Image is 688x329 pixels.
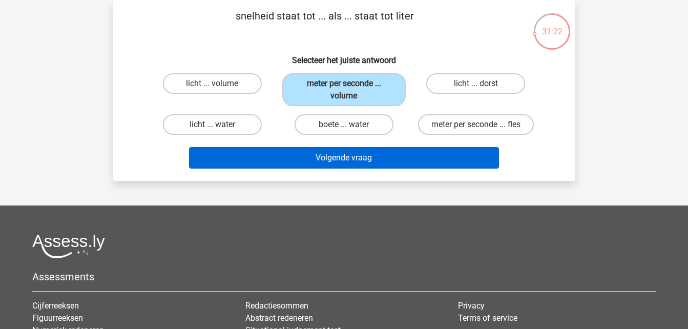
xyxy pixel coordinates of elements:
[130,8,520,39] p: snelheid staat tot ... als ... staat tot liter
[418,114,534,135] label: meter per seconde ... fles
[458,313,517,323] a: Terms of service
[189,147,499,169] button: Volgende vraag
[533,12,571,38] div: 31:22
[245,301,308,311] a: Redactiesommen
[458,301,485,311] a: Privacy
[163,114,262,135] label: licht ... water
[32,234,105,258] img: Assessly logo
[295,114,393,135] label: boete ... water
[32,271,656,283] h5: Assessments
[130,47,559,65] h6: Selecteer het juiste antwoord
[32,313,83,323] a: Figuurreeksen
[163,73,262,94] label: licht ... volume
[426,73,525,94] label: licht ... dorst
[32,301,79,311] a: Cijferreeksen
[282,73,406,106] label: meter per seconde ... volume
[245,313,313,323] a: Abstract redeneren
